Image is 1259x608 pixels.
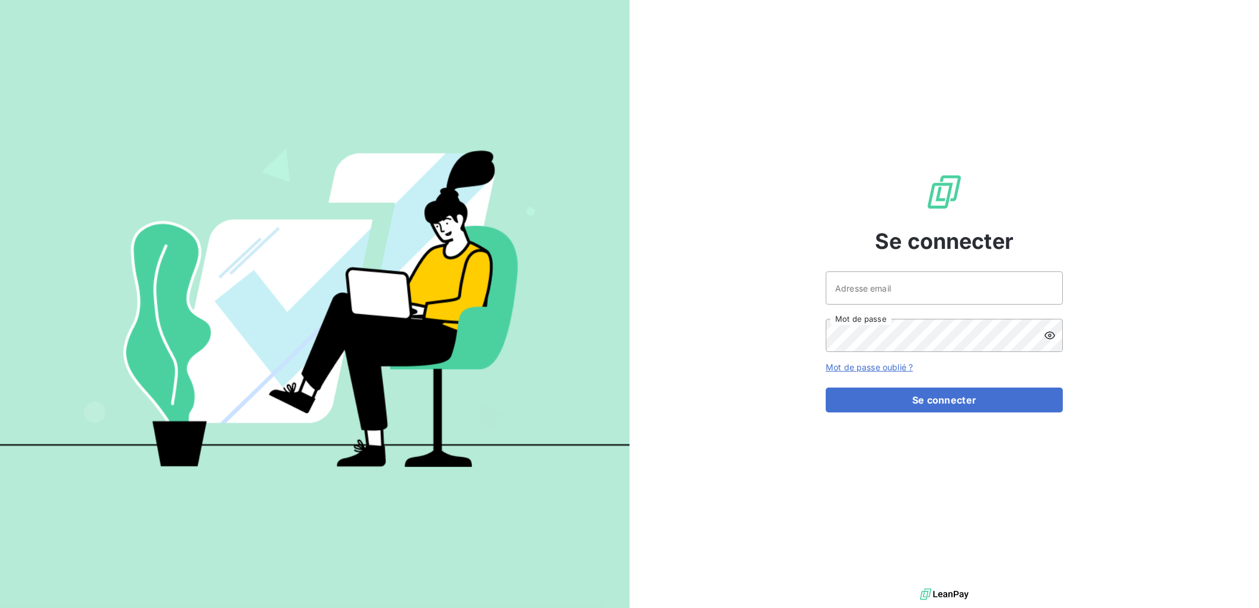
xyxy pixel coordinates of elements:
[925,173,963,211] img: Logo LeanPay
[875,225,1014,257] span: Se connecter
[920,585,969,603] img: logo
[826,388,1063,412] button: Se connecter
[826,271,1063,305] input: placeholder
[826,362,913,372] a: Mot de passe oublié ?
